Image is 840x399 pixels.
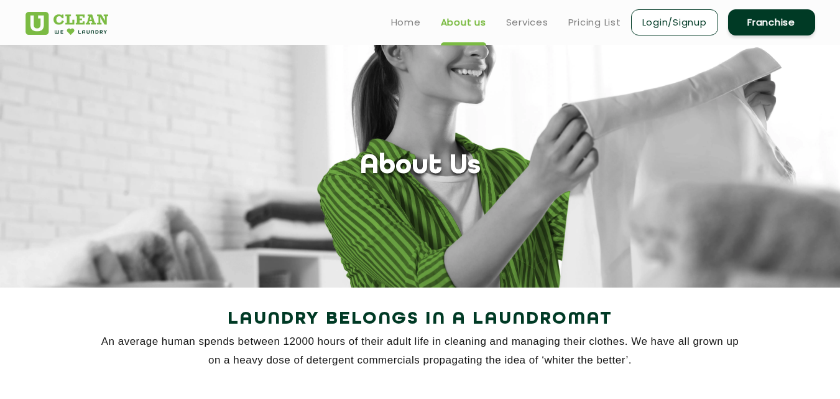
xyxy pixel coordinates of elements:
[391,15,421,30] a: Home
[728,9,815,35] a: Franchise
[631,9,718,35] a: Login/Signup
[25,12,108,35] img: UClean Laundry and Dry Cleaning
[506,15,548,30] a: Services
[441,15,486,30] a: About us
[360,151,481,182] h1: About Us
[25,332,815,370] p: An average human spends between 12000 hours of their adult life in cleaning and managing their cl...
[25,304,815,334] h2: Laundry Belongs in a Laundromat
[568,15,621,30] a: Pricing List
